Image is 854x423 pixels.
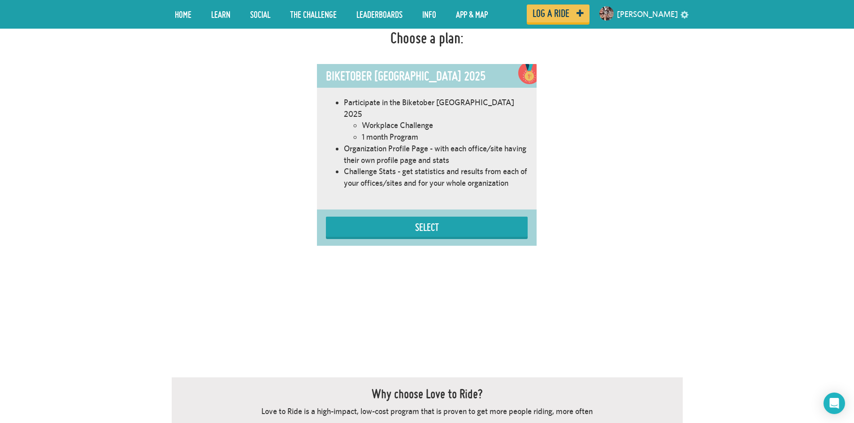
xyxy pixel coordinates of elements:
span: Log a ride [533,9,569,17]
img: Small navigation user avatar [599,6,614,21]
li: Challenge Stats - get statistics and results from each of your offices/sites and for your whole o... [344,166,528,188]
li: Participate in the Biketober [GEOGRAPHIC_DATA] 2025 [344,97,528,120]
button: Select [326,217,528,237]
a: App & Map [449,3,494,26]
a: Home [168,3,198,26]
p: Love to Ride is a high-impact, low-cost program that is proven to get more people riding, more often [261,406,593,417]
a: settings drop down toggle [681,10,689,18]
a: LEARN [204,3,237,26]
a: Leaderboards [350,3,409,26]
li: 1 month Program [362,131,528,143]
a: [PERSON_NAME] [617,4,678,25]
div: Biketober [GEOGRAPHIC_DATA] 2025 [317,64,537,88]
div: Open Intercom Messenger [824,393,845,414]
h1: Choose a plan: [390,29,464,47]
li: Workplace Challenge [362,120,528,131]
a: Info [416,3,443,26]
li: Organization Profile Page - with each office/site having their own profile page and stats [344,143,528,166]
a: Log a ride [527,4,590,22]
a: Social [243,3,277,26]
h2: Why choose Love to Ride? [372,386,483,401]
a: The Challenge [283,3,343,26]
